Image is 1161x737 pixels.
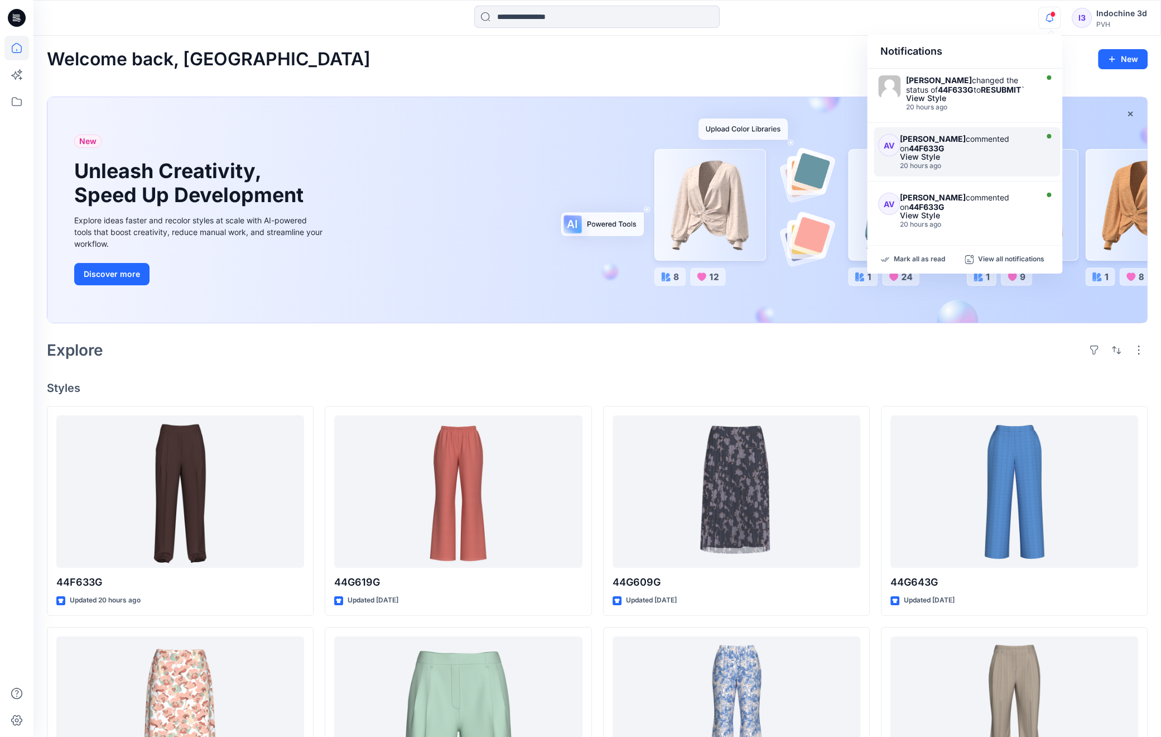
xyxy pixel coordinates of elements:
div: AV [878,134,900,156]
a: 44G609G [613,415,860,568]
div: Tuesday, August 26, 2025 11:47 [900,162,1034,170]
div: Explore ideas faster and recolor styles at scale with AI-powered tools that boost creativity, red... [74,214,325,250]
div: Notifications [867,35,1062,69]
p: Updated [DATE] [348,595,398,606]
a: 44G643G [890,415,1138,568]
a: Discover more [74,263,325,285]
p: Updated [DATE] [626,595,677,606]
div: commented on [900,134,1034,153]
div: Tuesday, August 26, 2025 11:45 [900,221,1034,228]
h4: Styles [47,381,1148,395]
strong: 44F633G [909,143,945,153]
div: View Style [900,212,1034,219]
strong: [PERSON_NAME] [900,193,966,202]
strong: [PERSON_NAME] [900,134,966,143]
div: Tuesday, August 26, 2025 11:47 [906,103,1034,111]
div: AV [878,193,900,215]
a: 44G619G [334,415,582,568]
h2: Welcome back, [GEOGRAPHIC_DATA] [47,49,370,70]
p: 44G643G [890,575,1138,590]
p: Mark all as read [894,255,945,265]
div: View Style [906,94,1034,102]
h1: Unleash Creativity, Speed Up Development [74,159,309,207]
div: changed the status of to ` [906,75,1034,94]
div: View Style [900,153,1034,161]
p: Updated [DATE] [904,595,955,606]
div: commented on [900,193,1034,212]
p: 44G619G [334,575,582,590]
button: Discover more [74,263,150,285]
div: I3 [1072,8,1092,28]
p: Updated 20 hours ago [70,595,141,606]
p: 44G609G [613,575,860,590]
a: 44F633G [56,415,304,568]
strong: 44F633G [909,202,945,212]
h2: Explore [47,341,103,359]
p: View all notifications [978,255,1044,265]
strong: RESUBMIT [981,85,1021,94]
p: 44F633G [56,575,304,590]
button: New [1098,49,1148,69]
span: New [79,135,97,148]
div: Indochine 3d [1096,7,1147,20]
strong: 44F633G [938,85,974,94]
div: PVH [1096,20,1147,28]
strong: [PERSON_NAME] [906,75,972,85]
img: Anoek Van Beek [878,75,900,98]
